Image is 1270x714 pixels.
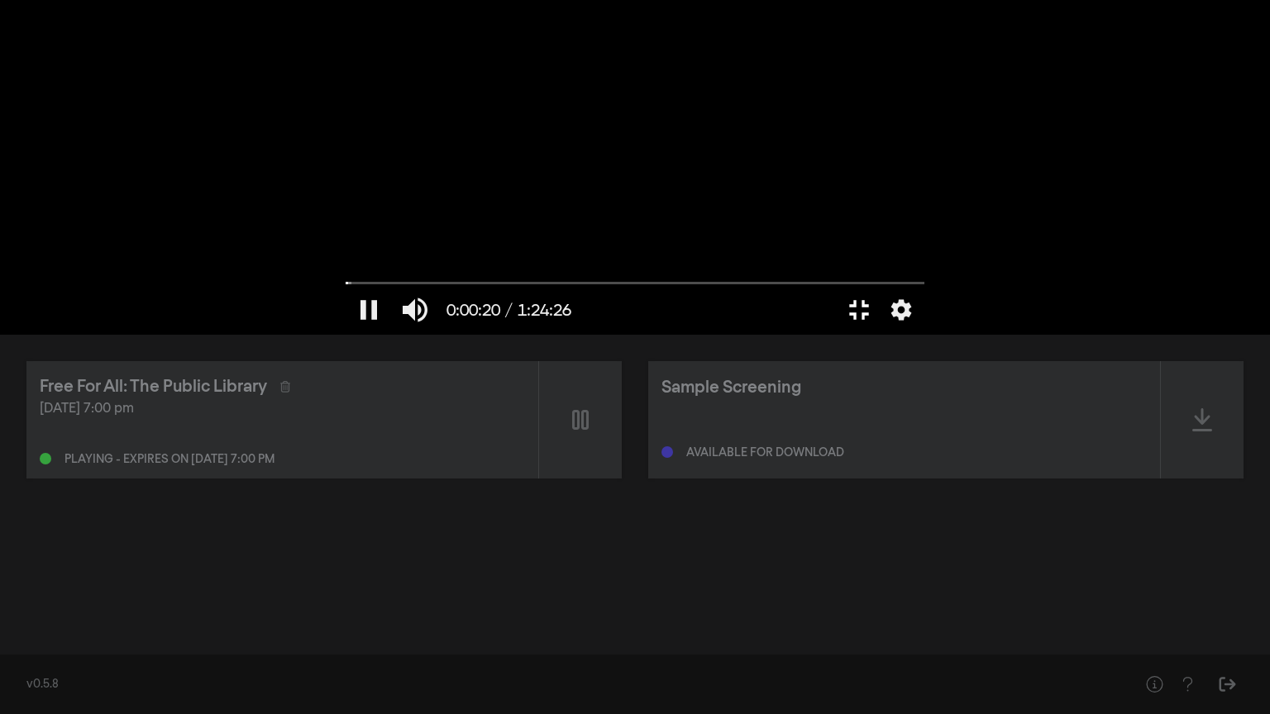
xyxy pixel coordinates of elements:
button: Sign Out [1210,668,1244,701]
button: Help [1171,668,1204,701]
button: More settings [882,285,920,335]
button: 0:00:20 / 1:24:26 [438,285,580,335]
div: v0.5.8 [26,676,1105,693]
div: Sample Screening [661,375,801,400]
div: [DATE] 7:00 pm [40,399,525,419]
button: Mute [392,285,438,335]
div: Playing - expires on [DATE] 7:00 pm [64,454,275,465]
button: Pause [346,285,392,335]
div: Free For All: The Public Library [40,374,267,399]
button: Exit full screen [836,285,882,335]
button: Help [1138,668,1171,701]
div: Available for download [686,447,844,459]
